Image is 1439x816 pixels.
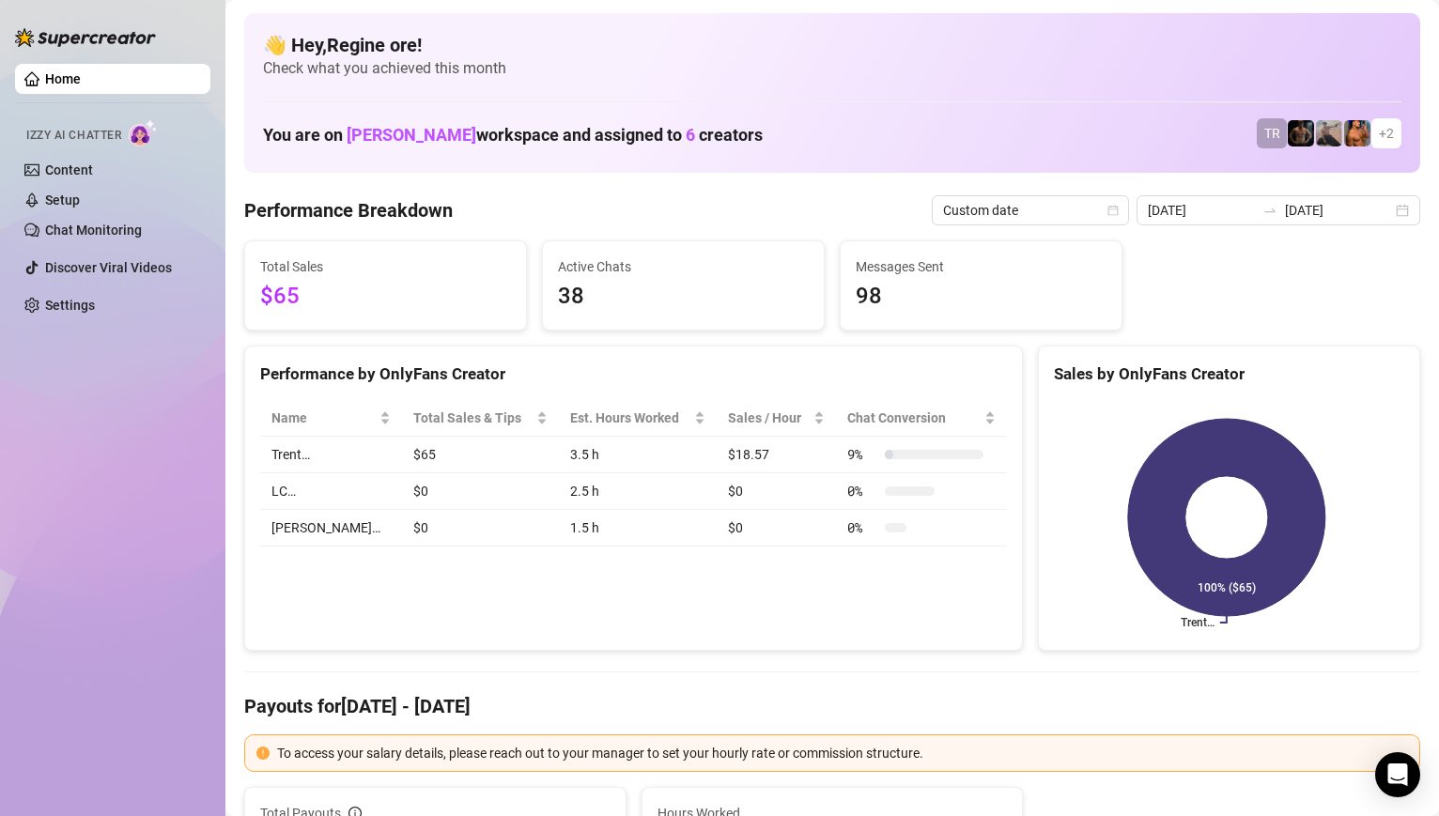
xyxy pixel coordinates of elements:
[271,408,376,428] span: Name
[45,223,142,238] a: Chat Monitoring
[260,400,402,437] th: Name
[256,747,270,760] span: exclamation-circle
[558,279,809,315] span: 38
[1316,120,1342,146] img: LC
[260,279,511,315] span: $65
[847,481,877,501] span: 0 %
[570,408,690,428] div: Est. Hours Worked
[15,28,156,47] img: logo-BBDzfeDw.svg
[244,197,453,223] h4: Performance Breakdown
[728,408,810,428] span: Sales / Hour
[1288,120,1314,146] img: Trent
[347,125,476,145] span: [PERSON_NAME]
[263,125,763,146] h1: You are on workspace and assigned to creators
[717,510,836,547] td: $0
[1344,120,1370,146] img: JG
[260,473,402,510] td: LC…
[260,510,402,547] td: [PERSON_NAME]…
[45,192,80,208] a: Setup
[1107,205,1119,216] span: calendar
[856,279,1106,315] span: 98
[847,517,877,538] span: 0 %
[1262,203,1277,218] span: to
[717,473,836,510] td: $0
[717,400,836,437] th: Sales / Hour
[26,127,121,145] span: Izzy AI Chatter
[686,125,695,145] span: 6
[1285,200,1392,221] input: End date
[943,196,1118,224] span: Custom date
[260,437,402,473] td: Trent…
[559,437,717,473] td: 3.5 h
[847,408,981,428] span: Chat Conversion
[45,298,95,313] a: Settings
[45,71,81,86] a: Home
[559,473,717,510] td: 2.5 h
[277,743,1408,763] div: To access your salary details, please reach out to your manager to set your hourly rate or commis...
[413,408,533,428] span: Total Sales & Tips
[558,256,809,277] span: Active Chats
[402,400,559,437] th: Total Sales & Tips
[260,362,1007,387] div: Performance by OnlyFans Creator
[1264,123,1280,144] span: TR
[263,32,1401,58] h4: 👋 Hey, Regine ore !
[402,437,559,473] td: $65
[263,58,1401,79] span: Check what you achieved this month
[402,473,559,510] td: $0
[45,162,93,177] a: Content
[1379,123,1394,144] span: + 2
[1181,616,1215,629] text: Trent…
[856,256,1106,277] span: Messages Sent
[260,256,511,277] span: Total Sales
[1148,200,1255,221] input: Start date
[559,510,717,547] td: 1.5 h
[836,400,1007,437] th: Chat Conversion
[1262,203,1277,218] span: swap-right
[1054,362,1404,387] div: Sales by OnlyFans Creator
[1375,752,1420,797] div: Open Intercom Messenger
[717,437,836,473] td: $18.57
[244,693,1420,719] h4: Payouts for [DATE] - [DATE]
[45,260,172,275] a: Discover Viral Videos
[402,510,559,547] td: $0
[847,444,877,465] span: 9 %
[129,119,158,146] img: AI Chatter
